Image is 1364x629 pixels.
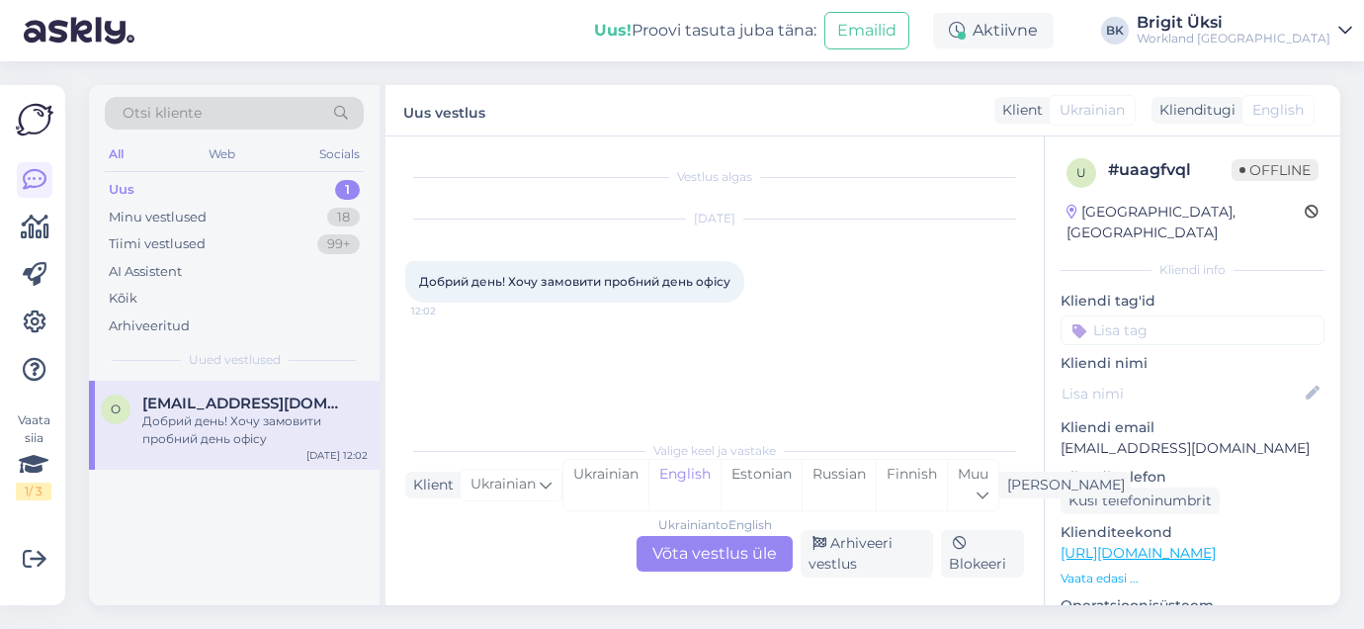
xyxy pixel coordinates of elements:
[1062,383,1302,404] input: Lisa nimi
[1061,315,1324,345] input: Lisa tag
[419,274,730,289] span: Добрий день! Хочу замовити пробний день офісу
[16,411,51,500] div: Vaata siia
[1061,291,1324,312] p: Kliendi tag'id
[405,442,1024,460] div: Valige keel ja vastake
[109,289,137,309] div: Kõik
[1232,159,1319,181] span: Offline
[123,103,202,124] span: Otsi kliente
[205,141,239,167] div: Web
[142,395,348,412] span: olyaborovets18@gmail.com
[637,536,793,572] div: Võta vestlus üle
[470,474,536,495] span: Ukrainian
[16,483,51,500] div: 1 / 3
[16,101,53,138] img: Askly Logo
[1101,17,1129,45] div: BK
[563,460,648,510] div: Ukrainian
[721,460,802,510] div: Estonian
[317,234,360,254] div: 99+
[189,351,281,369] span: Uued vestlused
[1061,417,1324,438] p: Kliendi email
[405,210,1024,227] div: [DATE]
[1137,15,1330,31] div: Brigit Üksi
[327,208,360,227] div: 18
[1252,100,1304,121] span: English
[594,21,632,40] b: Uus!
[958,465,988,483] span: Muu
[111,402,121,416] span: o
[1137,31,1330,46] div: Workland [GEOGRAPHIC_DATA]
[648,460,721,510] div: English
[405,475,454,495] div: Klient
[994,100,1043,121] div: Klient
[941,530,1024,578] div: Blokeeri
[405,168,1024,186] div: Vestlus algas
[1076,165,1086,180] span: u
[1137,15,1352,46] a: Brigit ÜksiWorkland [GEOGRAPHIC_DATA]
[1108,158,1232,182] div: # uaagfvql
[1151,100,1236,121] div: Klienditugi
[824,12,909,49] button: Emailid
[109,234,206,254] div: Tiimi vestlused
[1061,353,1324,374] p: Kliendi nimi
[105,141,128,167] div: All
[142,412,368,448] div: Добрий день! Хочу замовити пробний день офісу
[933,13,1054,48] div: Aktiivne
[1061,544,1216,562] a: [URL][DOMAIN_NAME]
[1066,202,1305,243] div: [GEOGRAPHIC_DATA], [GEOGRAPHIC_DATA]
[999,475,1125,495] div: [PERSON_NAME]
[306,448,368,463] div: [DATE] 12:02
[1061,467,1324,488] p: Kliendi telefon
[109,262,182,282] div: AI Assistent
[109,180,134,200] div: Uus
[403,97,485,124] label: Uus vestlus
[801,530,933,578] div: Arhiveeri vestlus
[1060,100,1125,121] span: Ukrainian
[802,460,876,510] div: Russian
[658,516,772,534] div: Ukrainian to English
[1061,488,1220,514] div: Küsi telefoninumbrit
[1061,261,1324,279] div: Kliendi info
[1061,595,1324,616] p: Operatsioonisüsteem
[411,304,485,318] span: 12:02
[109,316,190,336] div: Arhiveeritud
[1061,438,1324,459] p: [EMAIL_ADDRESS][DOMAIN_NAME]
[1061,570,1324,587] p: Vaata edasi ...
[109,208,207,227] div: Minu vestlused
[315,141,364,167] div: Socials
[876,460,947,510] div: Finnish
[594,19,816,43] div: Proovi tasuta juba täna:
[1061,522,1324,543] p: Klienditeekond
[335,180,360,200] div: 1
